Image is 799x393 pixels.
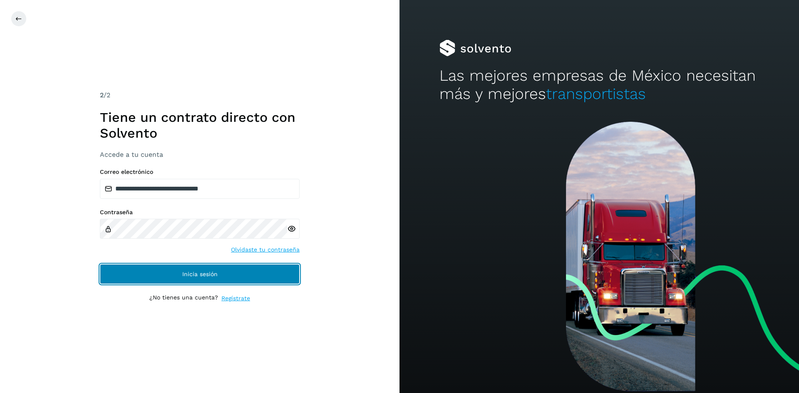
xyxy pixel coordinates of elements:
div: /2 [100,90,300,100]
h2: Las mejores empresas de México necesitan más y mejores [439,67,759,104]
label: Contraseña [100,209,300,216]
h1: Tiene un contrato directo con Solvento [100,109,300,141]
span: transportistas [546,85,646,103]
p: ¿No tienes una cuenta? [149,294,218,303]
span: 2 [100,91,104,99]
h3: Accede a tu cuenta [100,151,300,158]
a: Olvidaste tu contraseña [231,245,300,254]
button: Inicia sesión [100,264,300,284]
span: Inicia sesión [182,271,218,277]
label: Correo electrónico [100,168,300,175]
a: Regístrate [221,294,250,303]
